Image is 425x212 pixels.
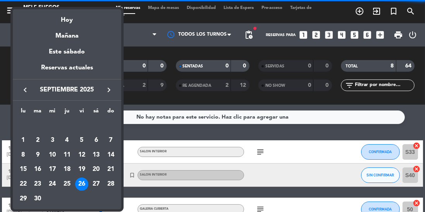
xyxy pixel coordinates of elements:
td: 24 de septiembre de 2025 [45,177,60,191]
td: 2 de septiembre de 2025 [31,133,45,148]
div: 10 [46,148,59,162]
div: 7 [104,134,117,147]
td: 20 de septiembre de 2025 [89,162,103,177]
div: 14 [104,148,117,162]
th: jueves [60,107,74,119]
div: 21 [104,163,117,176]
div: 20 [89,163,103,176]
td: 23 de septiembre de 2025 [31,177,45,191]
div: 27 [89,178,103,191]
div: 8 [17,148,30,162]
div: 29 [17,192,30,205]
div: 5 [75,134,88,147]
td: 22 de septiembre de 2025 [16,177,31,191]
th: domingo [103,107,118,119]
button: keyboard_arrow_left [18,85,32,95]
td: 9 de septiembre de 2025 [31,148,45,162]
td: 19 de septiembre de 2025 [74,162,89,177]
div: 3 [46,134,59,147]
div: Este sábado [13,41,121,63]
div: Hoy [13,9,121,25]
th: viernes [74,107,89,119]
td: 26 de septiembre de 2025 [74,177,89,191]
td: 30 de septiembre de 2025 [31,191,45,206]
div: 17 [46,163,59,176]
div: 12 [75,148,88,162]
td: 21 de septiembre de 2025 [103,162,118,177]
th: sábado [89,107,103,119]
div: 19 [75,163,88,176]
td: 28 de septiembre de 2025 [103,177,118,191]
div: 18 [60,163,74,176]
td: 8 de septiembre de 2025 [16,148,31,162]
th: martes [31,107,45,119]
td: 17 de septiembre de 2025 [45,162,60,177]
div: 28 [104,178,117,191]
span: septiembre 2025 [32,85,102,95]
td: 14 de septiembre de 2025 [103,148,118,162]
td: 16 de septiembre de 2025 [31,162,45,177]
div: 9 [31,148,45,162]
td: 29 de septiembre de 2025 [16,191,31,206]
td: 15 de septiembre de 2025 [16,162,31,177]
th: miércoles [45,107,60,119]
button: keyboard_arrow_right [102,85,116,95]
div: 13 [89,148,103,162]
i: keyboard_arrow_left [21,85,30,95]
div: 23 [31,178,45,191]
td: 11 de septiembre de 2025 [60,148,74,162]
td: 6 de septiembre de 2025 [89,133,103,148]
div: 1 [17,134,30,147]
div: 15 [17,163,30,176]
th: lunes [16,107,31,119]
div: 16 [31,163,45,176]
td: 10 de septiembre de 2025 [45,148,60,162]
div: 26 [75,178,88,191]
td: 12 de septiembre de 2025 [74,148,89,162]
i: keyboard_arrow_right [104,85,114,95]
div: 11 [60,148,74,162]
div: 24 [46,178,59,191]
div: Mañana [13,25,121,41]
td: SEP. [16,119,118,133]
div: 6 [89,134,103,147]
div: 30 [31,192,45,205]
div: 22 [17,178,30,191]
div: 4 [60,134,74,147]
td: 4 de septiembre de 2025 [60,133,74,148]
td: 18 de septiembre de 2025 [60,162,74,177]
td: 3 de septiembre de 2025 [45,133,60,148]
td: 27 de septiembre de 2025 [89,177,103,191]
td: 1 de septiembre de 2025 [16,133,31,148]
td: 7 de septiembre de 2025 [103,133,118,148]
div: 25 [60,178,74,191]
div: Reservas actuales [13,63,121,79]
div: 2 [31,134,45,147]
td: 25 de septiembre de 2025 [60,177,74,191]
td: 13 de septiembre de 2025 [89,148,103,162]
td: 5 de septiembre de 2025 [74,133,89,148]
